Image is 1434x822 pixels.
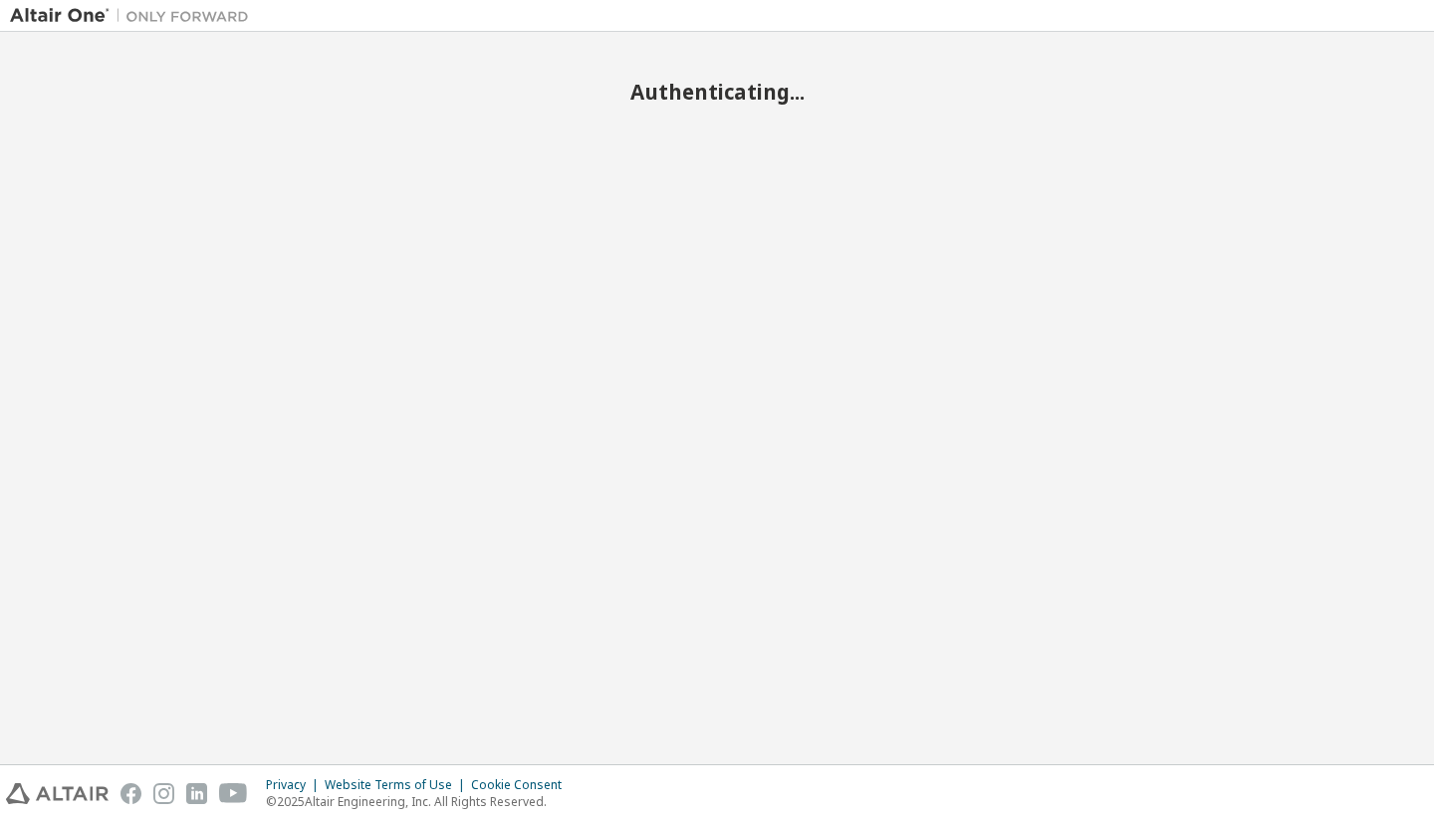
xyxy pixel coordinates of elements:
div: Privacy [266,777,325,793]
img: facebook.svg [120,783,141,804]
img: youtube.svg [219,783,248,804]
img: linkedin.svg [186,783,207,804]
p: © 2025 Altair Engineering, Inc. All Rights Reserved. [266,793,574,810]
div: Website Terms of Use [325,777,471,793]
img: instagram.svg [153,783,174,804]
img: Altair One [10,6,259,26]
div: Cookie Consent [471,777,574,793]
h2: Authenticating... [10,79,1424,105]
img: altair_logo.svg [6,783,109,804]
